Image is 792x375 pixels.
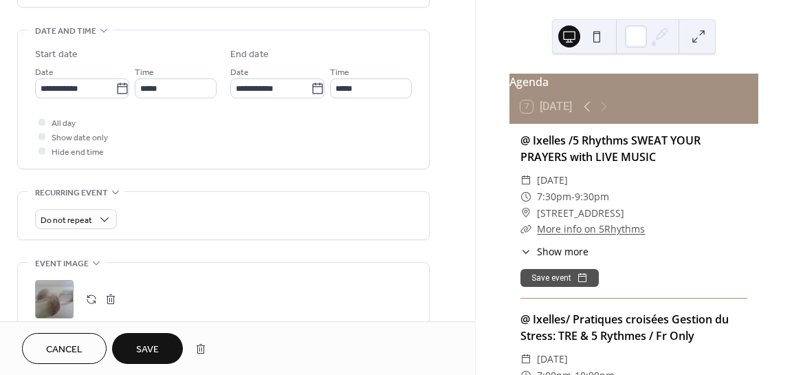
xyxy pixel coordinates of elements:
div: ​ [520,172,531,189]
span: [DATE] [537,351,568,367]
span: Time [330,65,349,80]
div: ​ [520,351,531,367]
span: Event image [35,257,89,271]
div: End date [230,47,269,62]
span: Recurring event [35,186,108,200]
span: Cancel [46,343,82,357]
button: Save [112,333,183,364]
div: Agenda [509,74,758,90]
span: 7:30pm [537,189,571,205]
span: Date and time [35,24,96,39]
span: Show more [537,244,588,259]
div: Start date [35,47,78,62]
button: Save event [520,269,599,287]
span: [STREET_ADDRESS] [537,205,624,222]
div: ; [35,280,74,319]
a: More info on 5Rhythms [537,222,645,235]
div: ​ [520,221,531,237]
span: Do not repeat [41,213,92,228]
div: ​ [520,189,531,205]
div: ​ [520,205,531,222]
div: ​ [520,244,531,259]
a: @ Ixelles /5 Rhythms SWEAT YOUR PRAYERS with LIVE MUSIC [520,133,701,164]
span: Date [35,65,54,80]
span: - [571,189,575,205]
span: Save [136,343,159,357]
span: All day [52,116,76,131]
span: Time [135,65,154,80]
span: Show date only [52,131,108,145]
span: [DATE] [537,172,568,189]
button: ​Show more [520,244,588,259]
span: Hide end time [52,145,104,160]
button: Cancel [22,333,107,364]
span: Date [230,65,249,80]
span: 9:30pm [575,189,609,205]
a: @ Ixelles/ Pratiques croisées Gestion du Stress: TRE & 5 Rythmes / Fr Only [520,312,729,343]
